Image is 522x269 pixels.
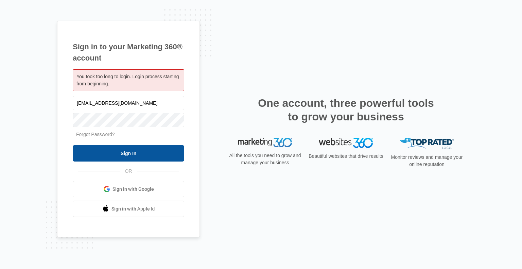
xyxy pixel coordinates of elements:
[308,153,384,160] p: Beautiful websites that drive results
[73,96,184,110] input: Email
[73,145,184,162] input: Sign In
[120,168,137,175] span: OR
[112,186,154,193] span: Sign in with Google
[400,138,454,149] img: Top Rated Local
[256,96,436,123] h2: One account, three powerful tools to grow your business
[76,132,115,137] a: Forgot Password?
[76,74,179,86] span: You took too long to login. Login process starting from beginning.
[227,152,303,166] p: All the tools you need to grow and manage your business
[73,181,184,197] a: Sign in with Google
[73,41,184,64] h1: Sign in to your Marketing 360® account
[73,201,184,217] a: Sign in with Apple Id
[389,154,465,168] p: Monitor reviews and manage your online reputation
[111,205,155,213] span: Sign in with Apple Id
[238,138,292,147] img: Marketing 360
[319,138,373,148] img: Websites 360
